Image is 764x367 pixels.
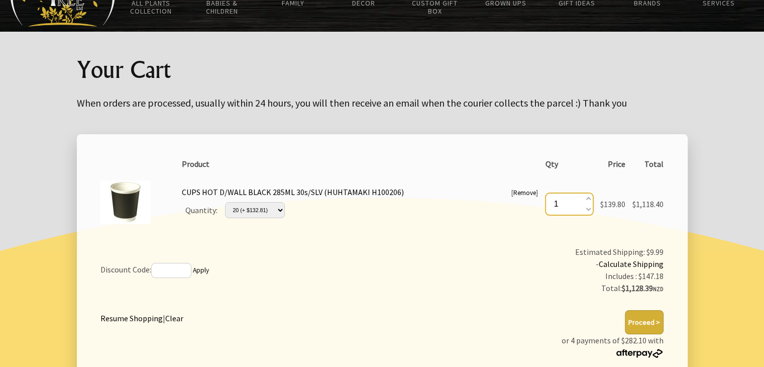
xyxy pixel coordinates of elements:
span: NZD [653,286,664,293]
a: Resume Shopping [100,313,163,323]
th: Total [629,154,667,173]
td: $1,118.40 [629,173,667,234]
a: Clear [165,313,183,323]
input: If you have a discount code, enter it here and press 'Apply'. [151,263,191,278]
td: $139.80 [597,173,629,234]
td: Estimated Shipping: $9.99 - [409,242,667,299]
th: Price [597,154,629,173]
a: Remove [513,189,536,197]
div: Includes : $147.18 [413,270,664,282]
button: Proceed > [625,310,664,334]
a: CUPS HOT D/WALL BLACK 285ML 30s/SLV (HUHTAMAKI H100206) [182,187,404,197]
a: Apply [193,266,209,274]
th: Qty [541,154,596,173]
small: [ ] [511,189,538,197]
div: Total: [413,282,664,295]
th: Product [178,154,541,173]
div: | [100,310,183,324]
big: When orders are processed, usually within 24 hours, you will then receive an email when the couri... [77,97,627,109]
td: Discount Code: [97,242,409,299]
h1: Your Cart [77,56,688,82]
strong: $1,128.39 [622,283,664,293]
img: Afterpay [615,349,664,358]
p: or 4 payments of $282.10 with [562,334,664,358]
a: Calculate Shipping [599,259,664,269]
td: Quantity: [182,198,221,221]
